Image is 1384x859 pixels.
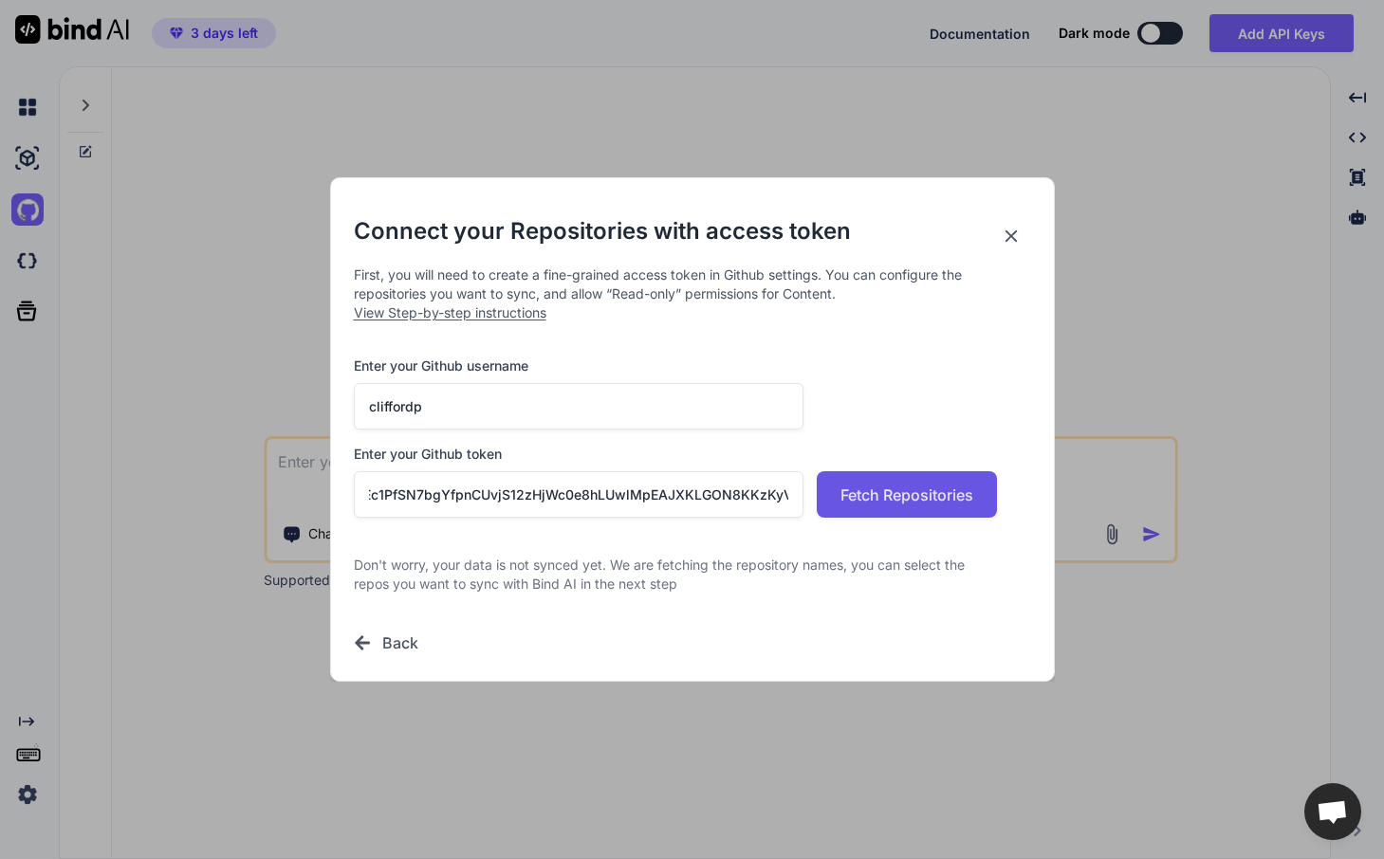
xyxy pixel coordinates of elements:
[1304,783,1361,840] a: Open chat
[354,265,1031,322] p: First, you will need to create a fine-grained access token in Github settings. You can configure ...
[354,216,1031,247] h2: Connect your Repositories with access token
[840,484,973,506] span: Fetch Repositories
[382,631,418,654] h3: Back
[354,304,546,320] span: View Step-by-step instructions
[354,356,997,375] h3: Enter your Github username
[354,383,804,429] input: Github Username
[354,445,1031,464] h3: Enter your Github token
[354,471,804,518] input: Github Token
[817,471,997,518] button: Fetch Repositories
[354,556,997,594] p: Don't worry, your data is not synced yet. We are fetching the repository names, you can select th...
